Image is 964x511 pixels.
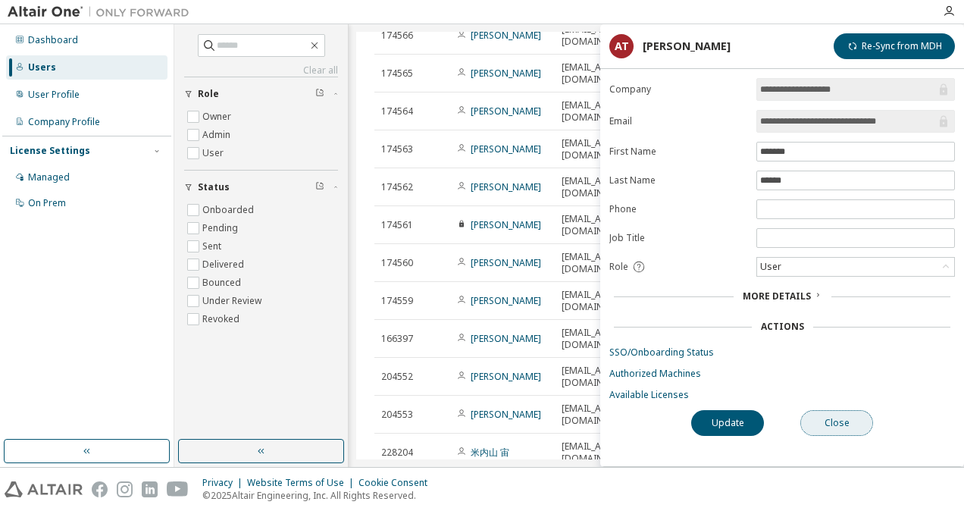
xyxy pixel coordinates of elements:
span: 174566 [381,30,413,42]
a: [PERSON_NAME] [471,332,541,345]
div: User [758,259,784,275]
a: Authorized Machines [609,368,955,380]
div: Company Profile [28,116,100,128]
span: [EMAIL_ADDRESS][DOMAIN_NAME] [562,24,638,48]
p: © 2025 Altair Engineering, Inc. All Rights Reserved. [202,489,437,502]
span: Clear filter [315,88,324,100]
label: Revoked [202,310,243,328]
a: [PERSON_NAME] [471,105,541,118]
label: Job Title [609,232,747,244]
a: [PERSON_NAME] [471,408,541,421]
a: Available Licenses [609,389,955,401]
span: Role [198,88,219,100]
img: instagram.svg [117,481,133,497]
div: On Prem [28,197,66,209]
span: [EMAIL_ADDRESS][DOMAIN_NAME] [562,327,638,351]
span: 174561 [381,219,413,231]
label: User [202,144,227,162]
a: [PERSON_NAME] [471,143,541,155]
span: 166397 [381,333,413,345]
img: Altair One [8,5,197,20]
div: Website Terms of Use [247,477,358,489]
label: Admin [202,126,233,144]
span: [EMAIL_ADDRESS][DOMAIN_NAME] [562,289,638,313]
label: Pending [202,219,241,237]
span: [EMAIL_ADDRESS][DOMAIN_NAME] [562,365,638,389]
div: Actions [761,321,804,333]
a: [PERSON_NAME] [471,256,541,269]
span: [EMAIL_ADDRESS][DOMAIN_NAME] [562,175,638,199]
a: 米内山 宙 [471,446,509,459]
span: 174562 [381,181,413,193]
div: License Settings [10,145,90,157]
label: Delivered [202,255,247,274]
button: Close [800,410,873,436]
img: facebook.svg [92,481,108,497]
span: Role [609,261,628,273]
label: Onboarded [202,201,257,219]
img: youtube.svg [167,481,189,497]
label: First Name [609,146,747,158]
img: linkedin.svg [142,481,158,497]
span: Status [198,181,230,193]
div: Cookie Consent [358,477,437,489]
label: Email [609,115,747,127]
span: [EMAIL_ADDRESS][DOMAIN_NAME] [562,137,638,161]
a: [PERSON_NAME] [471,67,541,80]
a: Clear all [184,64,338,77]
a: [PERSON_NAME] [471,218,541,231]
button: Role [184,77,338,111]
label: Under Review [202,292,264,310]
span: Clear filter [315,181,324,193]
span: [EMAIL_ADDRESS][DOMAIN_NAME] [562,251,638,275]
div: [PERSON_NAME] [643,40,731,52]
div: Dashboard [28,34,78,46]
div: User Profile [28,89,80,101]
span: 174563 [381,143,413,155]
label: Bounced [202,274,244,292]
span: 174560 [381,257,413,269]
button: Status [184,171,338,204]
span: [EMAIL_ADDRESS][DOMAIN_NAME] [562,61,638,86]
span: [EMAIL_ADDRESS][DOMAIN_NAME] [562,403,638,427]
span: 204552 [381,371,413,383]
a: [PERSON_NAME] [471,370,541,383]
span: 174559 [381,295,413,307]
div: Managed [28,171,70,183]
a: SSO/Onboarding Status [609,346,955,359]
label: Company [609,83,747,96]
button: Re-Sync from MDH [834,33,955,59]
a: [PERSON_NAME] [471,294,541,307]
a: [PERSON_NAME] [471,29,541,42]
span: 228204 [381,447,413,459]
div: Privacy [202,477,247,489]
label: Sent [202,237,224,255]
label: Phone [609,203,747,215]
span: 174564 [381,105,413,118]
span: More Details [743,290,811,303]
span: [EMAIL_ADDRESS][DOMAIN_NAME] [562,99,638,124]
div: User [757,258,954,276]
span: 174565 [381,67,413,80]
a: [PERSON_NAME] [471,180,541,193]
span: [EMAIL_ADDRESS][DOMAIN_NAME] [562,440,638,465]
div: Users [28,61,56,74]
button: Update [691,410,764,436]
label: Owner [202,108,234,126]
span: 204553 [381,409,413,421]
span: [EMAIL_ADDRESS][DOMAIN_NAME] [562,213,638,237]
label: Last Name [609,174,747,187]
img: altair_logo.svg [5,481,83,497]
div: at [609,34,634,58]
